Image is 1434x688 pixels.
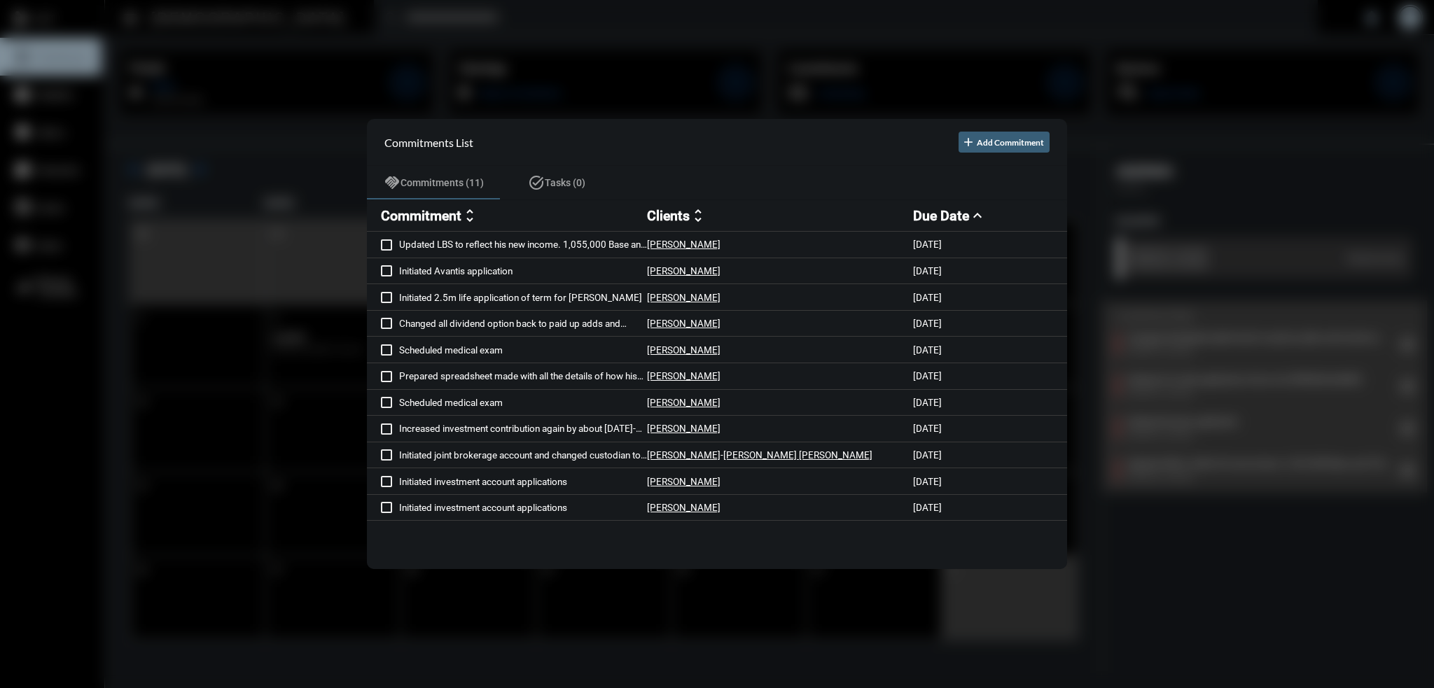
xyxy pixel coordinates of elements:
[913,318,942,329] p: [DATE]
[461,207,478,224] mat-icon: unfold_more
[647,208,690,224] h2: Clients
[647,292,721,303] p: [PERSON_NAME]
[647,344,721,356] p: [PERSON_NAME]
[399,449,647,461] p: Initiated joint brokerage account and changed custodian to [PERSON_NAME]
[959,132,1050,153] button: Add Commitment
[913,265,942,276] p: [DATE]
[969,207,986,224] mat-icon: expand_less
[913,476,942,487] p: [DATE]
[399,318,647,329] p: Changed all dividend option back to paid up adds and turned on APL
[913,292,942,303] p: [DATE]
[399,292,647,303] p: Initiated 2.5m life application of term for [PERSON_NAME]
[545,177,585,188] span: Tasks (0)
[913,449,942,461] p: [DATE]
[399,397,647,408] p: Scheduled medical exam
[647,502,721,513] p: [PERSON_NAME]
[381,208,461,224] h2: Commitment
[399,265,647,276] p: Initiated Avantis application
[399,476,647,487] p: Initiated investment account applications
[399,370,647,381] p: Prepared spreadsheet made with all the details of how his insurance coverage will look with all t...
[384,136,473,149] h2: Commitments List
[721,449,723,461] p: -
[913,208,969,224] h2: Due Date
[647,423,721,434] p: [PERSON_NAME]
[528,174,545,191] mat-icon: task_alt
[399,502,647,513] p: Initiated investment account applications
[401,177,484,188] span: Commitments (11)
[399,423,647,434] p: Increased investment contribution again by about [DATE]-[DATE] for September, Oct, Nov, and Dec
[913,239,942,250] p: [DATE]
[913,344,942,356] p: [DATE]
[913,397,942,408] p: [DATE]
[961,135,975,149] mat-icon: add
[399,344,647,356] p: Scheduled medical exam
[647,370,721,381] p: [PERSON_NAME]
[384,174,401,191] mat-icon: handshake
[647,265,721,276] p: [PERSON_NAME]
[647,318,721,329] p: [PERSON_NAME]
[647,449,721,461] p: [PERSON_NAME]
[913,370,942,381] p: [DATE]
[723,449,872,461] p: [PERSON_NAME] [PERSON_NAME]
[399,239,647,250] p: Updated LBS to reflect his new income. 1,055,000 Base and 75k bonus
[647,476,721,487] p: [PERSON_NAME]
[913,423,942,434] p: [DATE]
[690,207,706,224] mat-icon: unfold_more
[647,239,721,250] p: [PERSON_NAME]
[913,502,942,513] p: [DATE]
[647,397,721,408] p: [PERSON_NAME]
